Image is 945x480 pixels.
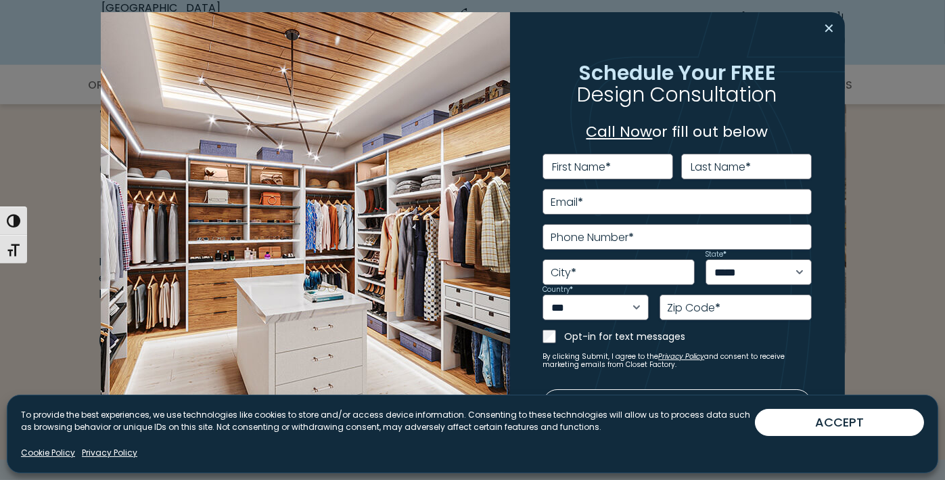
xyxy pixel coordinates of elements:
label: Email [551,197,583,208]
img: Walk in closet with island [101,12,510,469]
button: Close modal [820,18,839,39]
span: Schedule Your FREE [578,59,776,87]
a: Call Now [586,121,653,142]
label: Last Name [691,162,751,173]
p: To provide the best experiences, we use technologies like cookies to store and/or access device i... [21,409,755,433]
label: Zip Code [668,303,721,313]
label: Country [543,286,573,293]
button: Submit [543,389,812,419]
a: Privacy Policy [82,447,137,459]
label: Phone Number [551,232,634,243]
label: City [551,267,576,278]
a: Cookie Policy [21,447,75,459]
button: ACCEPT [755,409,924,436]
label: First Name [552,162,611,173]
a: Privacy Policy [658,351,704,362]
span: Design Consultation [578,80,777,108]
small: By clicking Submit, I agree to the and consent to receive marketing emails from Closet Factory. [543,353,812,369]
label: State [706,251,727,258]
label: Opt-in for text messages [564,330,812,343]
p: or fill out below [543,121,812,143]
